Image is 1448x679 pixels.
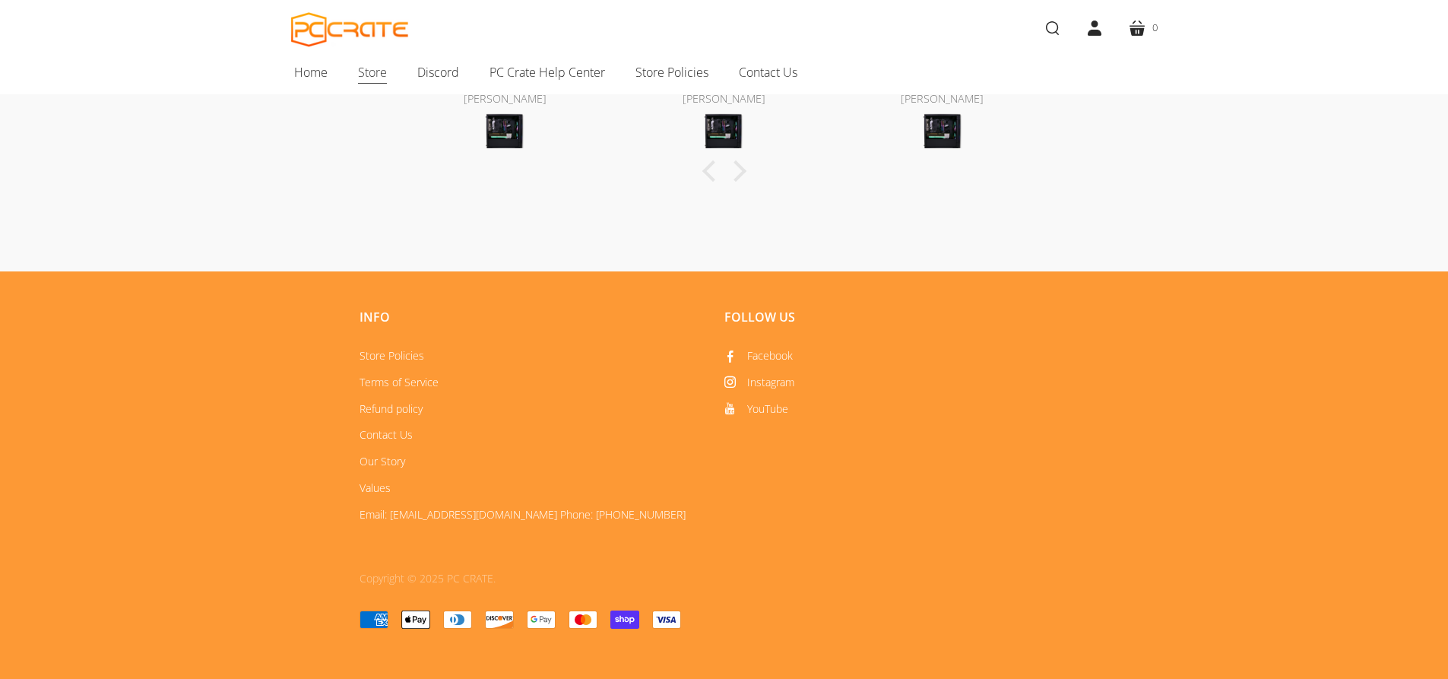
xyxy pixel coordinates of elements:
[724,348,793,363] a: Facebook
[360,454,405,468] a: Our Story
[358,62,387,82] span: Store
[702,110,745,153] img: Build Your Own Crate
[635,62,708,82] span: Store Policies
[360,348,424,363] a: Store Policies
[632,94,815,106] div: [PERSON_NAME]
[360,570,694,588] p: Copyright © 2025 PC CRATE.
[360,481,391,495] a: Values
[360,507,686,522] a: Email: [EMAIL_ADDRESS][DOMAIN_NAME] Phone: [PHONE_NUMBER]
[490,62,605,82] span: PC Crate Help Center
[724,375,794,389] a: Instagram
[474,56,620,88] a: PC Crate Help Center
[360,375,439,389] a: Terms of Service
[360,401,423,416] a: Refund policy
[739,62,797,82] span: Contact Us
[291,12,409,47] a: PC CRATE
[279,56,343,88] a: Home
[360,427,413,442] a: Contact Us
[343,56,402,88] a: Store
[724,401,788,416] a: YouTube
[851,94,1034,106] div: [PERSON_NAME]
[402,56,474,88] a: Discord
[1152,20,1158,36] span: 0
[1116,7,1170,49] a: 0
[724,56,813,88] a: Contact Us
[417,62,459,82] span: Discord
[724,309,1066,325] h2: Follow Us
[414,94,597,106] div: [PERSON_NAME]
[360,309,702,325] h2: Info
[268,56,1180,94] nav: Main navigation
[620,56,724,88] a: Store Policies
[294,62,328,82] span: Home
[483,110,526,153] img: Build Your Own Crate
[921,110,964,153] img: Build Your Own Crate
